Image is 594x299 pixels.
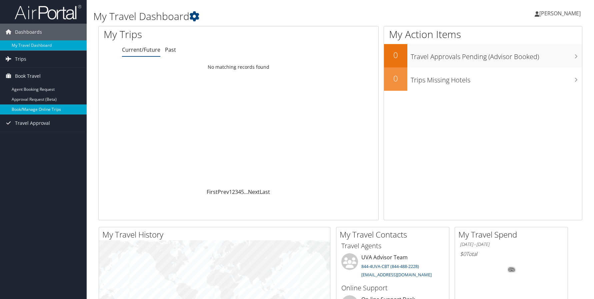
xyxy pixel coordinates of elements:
h1: My Trips [104,27,257,41]
h3: Online Support [341,283,444,293]
a: Last [260,188,270,196]
a: 0Travel Approvals Pending (Advisor Booked) [384,44,582,67]
a: [EMAIL_ADDRESS][DOMAIN_NAME] [361,272,432,278]
span: Trips [15,51,26,67]
span: Book Travel [15,68,41,84]
h1: My Action Items [384,27,582,41]
span: Travel Approval [15,115,50,131]
img: airportal-logo.png [15,4,81,20]
span: $0 [460,250,466,258]
span: … [244,188,248,196]
h1: My Travel Dashboard [93,9,423,23]
h2: My Travel Contacts [340,229,449,240]
a: Next [248,188,260,196]
span: Dashboards [15,24,42,40]
h2: 0 [384,73,407,84]
h2: My Travel Spend [458,229,568,240]
li: UVA Advisor Team [338,253,447,281]
a: Prev [218,188,229,196]
a: First [207,188,218,196]
a: [PERSON_NAME] [535,3,587,23]
a: 844-4UVA-CBT (844-488-2228) [361,263,419,269]
a: 3 [235,188,238,196]
a: 4 [238,188,241,196]
td: No matching records found [99,61,378,73]
h6: [DATE] - [DATE] [460,241,563,248]
a: 0Trips Missing Hotels [384,67,582,91]
span: [PERSON_NAME] [539,10,581,17]
h2: 0 [384,49,407,61]
a: 5 [241,188,244,196]
h3: Travel Approvals Pending (Advisor Booked) [411,49,582,61]
h3: Travel Agents [341,241,444,251]
a: 1 [229,188,232,196]
a: Past [165,46,176,53]
h6: Total [460,250,563,258]
a: 2 [232,188,235,196]
h3: Trips Missing Hotels [411,72,582,85]
a: Current/Future [122,46,160,53]
tspan: 0% [509,268,514,272]
h2: My Travel History [102,229,330,240]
